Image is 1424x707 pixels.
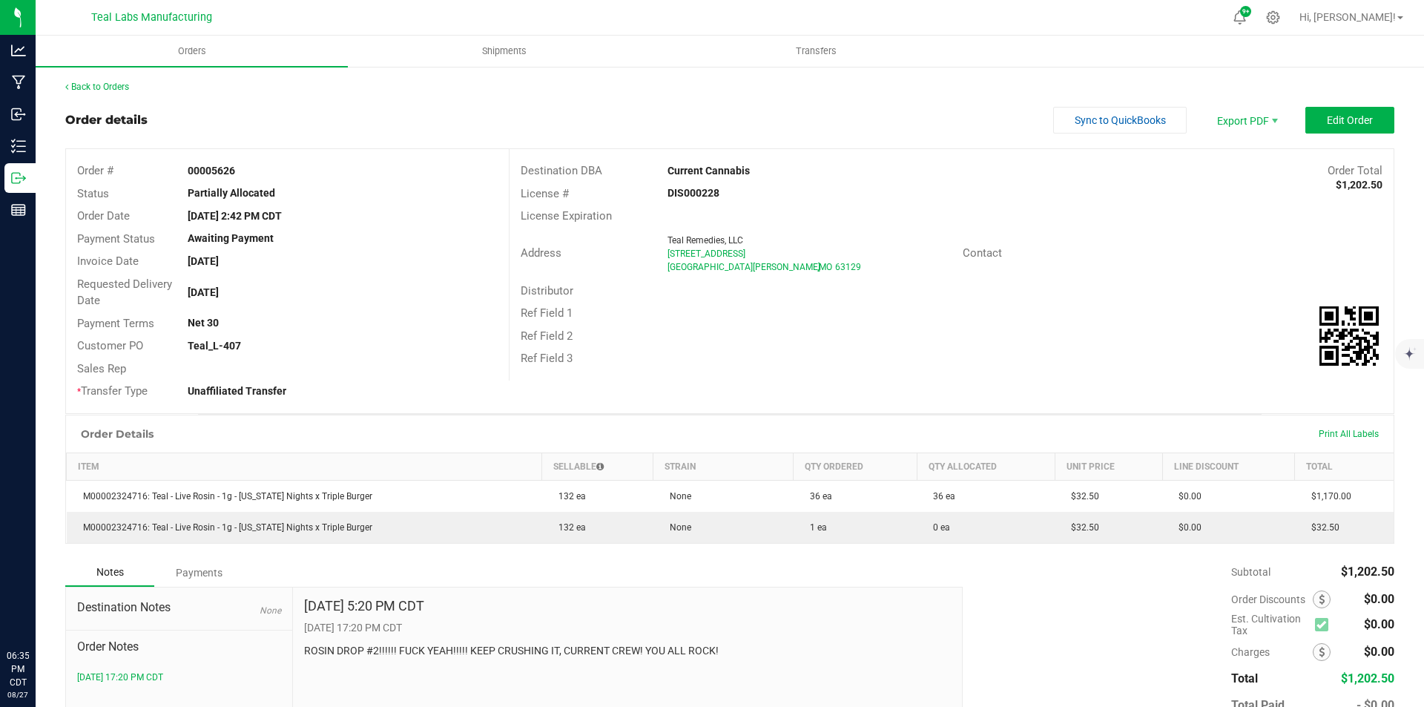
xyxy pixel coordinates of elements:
[11,171,26,185] inline-svg: Outbound
[521,164,602,177] span: Destination DBA
[802,491,832,502] span: 36 ea
[188,286,219,298] strong: [DATE]
[76,491,372,502] span: M00002324716: Teal - Live Rosin - 1g - [US_STATE] Nights x Triple Burger
[819,262,832,272] span: MO
[188,210,282,222] strong: [DATE] 2:42 PM CDT
[1327,114,1373,126] span: Edit Order
[1304,522,1339,533] span: $32.50
[1315,614,1335,634] span: Calculate cultivation tax
[7,649,29,689] p: 06:35 PM CDT
[304,620,951,636] p: [DATE] 17:20 PM CDT
[77,317,154,330] span: Payment Terms
[77,277,172,308] span: Requested Delivery Date
[76,522,372,533] span: M00002324716: Teal - Live Rosin - 1g - [US_STATE] Nights x Triple Burger
[77,599,281,616] span: Destination Notes
[662,491,691,502] span: None
[667,249,745,259] span: [STREET_ADDRESS]
[188,232,274,244] strong: Awaiting Payment
[662,522,691,533] span: None
[1305,107,1394,134] button: Edit Order
[1053,107,1187,134] button: Sync to QuickBooks
[926,522,950,533] span: 0 ea
[77,339,143,352] span: Customer PO
[65,559,154,587] div: Notes
[1319,429,1379,439] span: Print All Labels
[1201,107,1290,134] li: Export PDF
[1231,613,1309,637] span: Est. Cultivation Tax
[260,605,281,616] span: None
[1064,491,1099,502] span: $32.50
[551,522,586,533] span: 132 ea
[1319,306,1379,366] qrcode: 00005626
[667,187,719,199] strong: DIS000228
[67,453,542,480] th: Item
[1171,491,1201,502] span: $0.00
[1242,9,1249,15] span: 9+
[188,165,235,177] strong: 00005626
[1295,453,1394,480] th: Total
[542,453,653,480] th: Sellable
[77,362,126,375] span: Sales Rep
[817,262,819,272] span: ,
[1171,522,1201,533] span: $0.00
[1319,306,1379,366] img: Scan me!
[1364,592,1394,606] span: $0.00
[154,559,243,586] div: Payments
[188,317,219,329] strong: Net 30
[521,187,569,200] span: License #
[91,11,212,24] span: Teal Labs Manufacturing
[77,638,281,656] span: Order Notes
[521,246,561,260] span: Address
[835,262,861,272] span: 63129
[188,385,286,397] strong: Unaffiliated Transfer
[188,340,241,352] strong: Teal_L-407
[776,45,857,58] span: Transfers
[1231,566,1270,578] span: Subtotal
[11,107,26,122] inline-svg: Inbound
[304,599,424,614] h4: [DATE] 5:20 PM CDT
[77,254,139,268] span: Invoice Date
[462,45,547,58] span: Shipments
[158,45,226,58] span: Orders
[1231,593,1313,605] span: Order Discounts
[1336,179,1382,191] strong: $1,202.50
[77,384,148,398] span: Transfer Type
[667,262,820,272] span: [GEOGRAPHIC_DATA][PERSON_NAME]
[11,43,26,58] inline-svg: Analytics
[7,689,29,700] p: 08/27
[77,164,113,177] span: Order #
[802,522,827,533] span: 1 ea
[44,586,62,604] iframe: Resource center unread badge
[36,36,348,67] a: Orders
[660,36,972,67] a: Transfers
[304,643,951,659] p: ROSIN DROP #2!!!!!! FUCK YEAH!!!!! KEEP CRUSHING IT, CURRENT CREW! YOU ALL ROCK!
[794,453,917,480] th: Qty Ordered
[653,453,794,480] th: Strain
[15,588,59,633] iframe: Resource center
[77,187,109,200] span: Status
[77,232,155,246] span: Payment Status
[1064,522,1099,533] span: $32.50
[521,284,573,297] span: Distributor
[1264,10,1282,24] div: Manage settings
[667,235,743,246] span: Teal Remedies, LLC
[521,209,612,223] span: License Expiration
[667,165,750,177] strong: Current Cannabis
[1162,453,1294,480] th: Line Discount
[917,453,1055,480] th: Qty Allocated
[1231,671,1258,685] span: Total
[188,187,275,199] strong: Partially Allocated
[1231,646,1313,658] span: Charges
[11,75,26,90] inline-svg: Manufacturing
[551,491,586,502] span: 132 ea
[963,246,1002,260] span: Contact
[1341,565,1394,579] span: $1,202.50
[11,139,26,154] inline-svg: Inventory
[65,82,129,92] a: Back to Orders
[77,209,130,223] span: Order Date
[77,671,163,684] button: [DATE] 17:20 PM CDT
[11,203,26,217] inline-svg: Reports
[521,329,573,343] span: Ref Field 2
[81,428,154,440] h1: Order Details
